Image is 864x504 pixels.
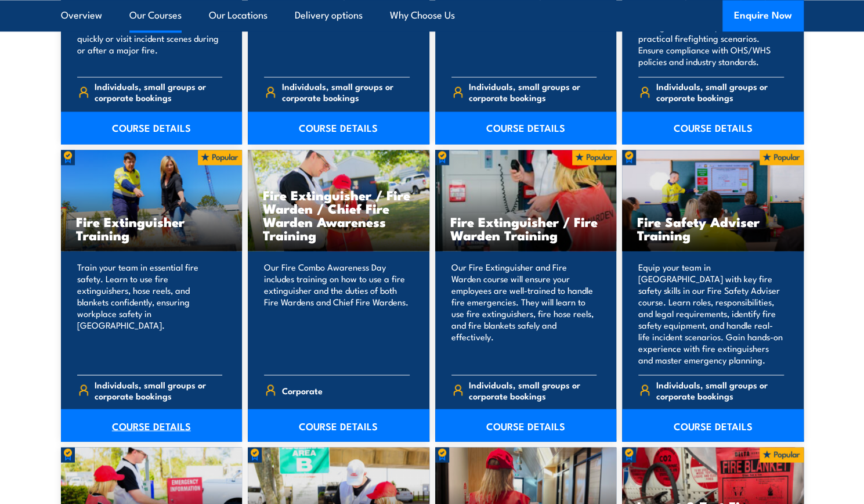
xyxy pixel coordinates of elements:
[637,214,789,241] h3: Fire Safety Adviser Training
[435,409,617,441] a: COURSE DETAILS
[61,409,243,441] a: COURSE DETAILS
[264,261,410,365] p: Our Fire Combo Awareness Day includes training on how to use a fire extinguisher and the duties o...
[61,111,243,144] a: COURSE DETAILS
[282,81,410,103] span: Individuals, small groups or corporate bookings
[77,261,223,365] p: Train your team in essential fire safety. Learn to use fire extinguishers, hose reels, and blanke...
[263,188,414,241] h3: Fire Extinguisher / Fire Warden / Chief Fire Warden Awareness Training
[638,261,784,365] p: Equip your team in [GEOGRAPHIC_DATA] with key fire safety skills in our Fire Safety Adviser cours...
[656,81,784,103] span: Individuals, small groups or corporate bookings
[622,111,804,144] a: COURSE DETAILS
[451,261,597,365] p: Our Fire Extinguisher and Fire Warden course will ensure your employees are well-trained to handl...
[450,214,602,241] h3: Fire Extinguisher / Fire Warden Training
[622,409,804,441] a: COURSE DETAILS
[95,81,222,103] span: Individuals, small groups or corporate bookings
[248,111,429,144] a: COURSE DETAILS
[656,379,784,401] span: Individuals, small groups or corporate bookings
[248,409,429,441] a: COURSE DETAILS
[469,379,597,401] span: Individuals, small groups or corporate bookings
[435,111,617,144] a: COURSE DETAILS
[76,214,227,241] h3: Fire Extinguisher Training
[95,379,222,401] span: Individuals, small groups or corporate bookings
[469,81,597,103] span: Individuals, small groups or corporate bookings
[282,381,323,399] span: Corporate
